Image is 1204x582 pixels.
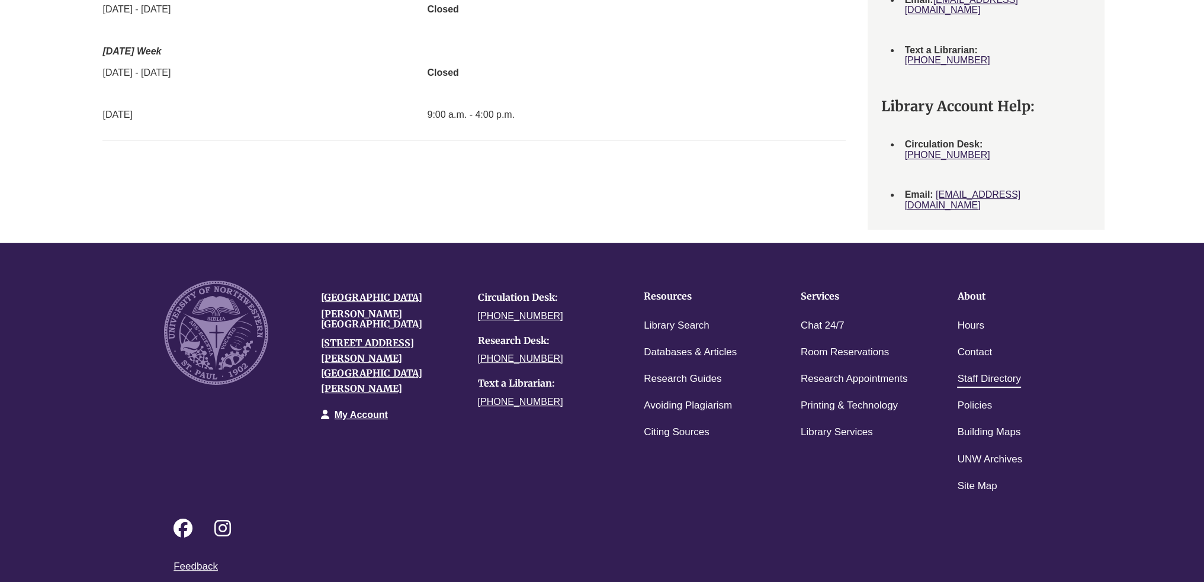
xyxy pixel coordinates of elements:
[801,397,898,414] a: Printing & Technology
[801,291,921,302] h4: Services
[957,291,1077,302] h4: About
[321,309,460,330] h4: [PERSON_NAME][GEOGRAPHIC_DATA]
[644,371,721,388] a: Research Guides
[905,189,933,200] strong: Email:
[102,107,409,123] p: [DATE]
[335,410,388,420] a: My Account
[957,344,992,361] a: Contact
[478,353,563,364] a: [PHONE_NUMBER]
[881,97,1035,115] strong: Library Account Help:
[644,291,764,302] h4: Resources
[174,519,192,538] i: Follow on Facebook
[644,317,709,335] a: Library Search
[478,311,563,321] a: [PHONE_NUMBER]
[957,371,1020,388] a: Staff Directory
[801,371,908,388] a: Research Appointments
[321,291,422,303] a: [GEOGRAPHIC_DATA]
[905,55,990,65] a: [PHONE_NUMBER]
[102,65,409,81] p: [DATE] - [DATE]
[644,424,709,441] a: Citing Sources
[801,344,889,361] a: Room Reservations
[478,378,617,389] h4: Text a Librarian:
[957,478,997,495] a: Site Map
[427,4,458,14] strong: Closed
[905,150,990,160] a: [PHONE_NUMBER]
[957,424,1020,441] a: Building Maps
[174,561,218,572] a: Feedback
[957,317,984,335] a: Hours
[801,424,873,441] a: Library Services
[321,337,422,394] a: [STREET_ADDRESS][PERSON_NAME][GEOGRAPHIC_DATA][PERSON_NAME]
[801,317,845,335] a: Chat 24/7
[957,397,992,414] a: Policies
[102,46,161,56] em: [DATE] Week
[644,397,732,414] a: Avoiding Plagiarism
[905,45,978,55] strong: Text a Librarian:
[164,281,268,385] img: UNW seal
[905,189,1021,210] a: [EMAIL_ADDRESS][DOMAIN_NAME]
[957,451,1022,468] a: UNW Archives
[478,336,617,346] h4: Research Desk:
[102,2,409,17] p: [DATE] - [DATE]
[427,67,458,78] strong: Closed
[427,107,734,123] p: 9:00 a.m. - 4:00 p.m.
[478,292,617,303] h4: Circulation Desk:
[905,139,983,149] strong: Circulation Desk:
[644,344,737,361] a: Databases & Articles
[478,397,563,407] a: [PHONE_NUMBER]
[214,519,231,538] i: Follow on Instagram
